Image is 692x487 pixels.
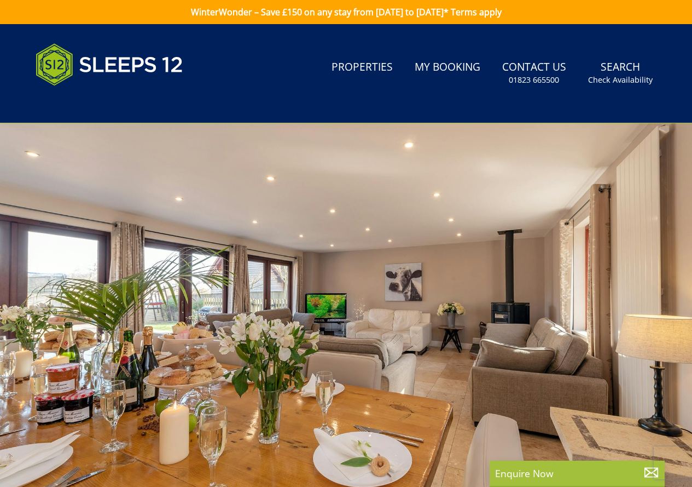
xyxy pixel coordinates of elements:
a: Properties [327,55,397,80]
iframe: Customer reviews powered by Trustpilot [30,99,145,108]
small: Check Availability [588,75,653,85]
a: My Booking [410,55,485,80]
p: Enquire Now [495,466,659,480]
a: SearchCheck Availability [584,55,657,91]
a: Contact Us01823 665500 [498,55,571,91]
small: 01823 665500 [509,75,559,85]
img: Sleeps 12 [36,37,183,92]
